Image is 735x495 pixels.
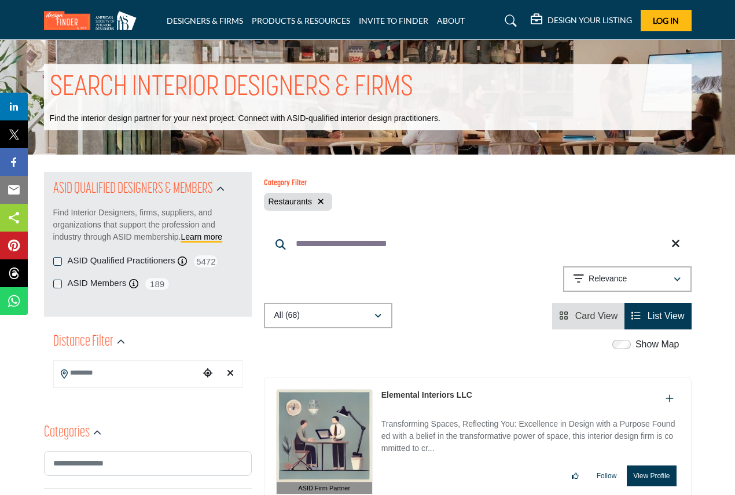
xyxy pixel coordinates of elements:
p: Transforming Spaces, Reflecting You: Excellence in Design with a Purpose Founded with a belief in... [381,418,679,457]
span: Log In [653,16,679,25]
a: Elemental Interiors LLC [381,390,472,399]
p: Find Interior Designers, firms, suppliers, and organizations that support the profession and indu... [53,207,242,243]
h5: DESIGN YOUR LISTING [547,15,632,25]
img: Elemental Interiors LLC [277,390,372,482]
div: Clear search location [222,361,238,386]
a: Transforming Spaces, Reflecting You: Excellence in Design with a Purpose Founded with a belief in... [381,411,679,457]
p: Elemental Interiors LLC [381,389,472,401]
span: 5472 [193,254,219,269]
label: ASID Qualified Practitioners [68,254,175,267]
a: ABOUT [437,16,465,25]
li: Card View [552,303,624,329]
label: Show Map [635,338,679,351]
span: Restaurants [269,197,312,206]
h6: Category Filter [264,179,332,189]
label: ASID Members [68,277,127,290]
input: Search Keyword [264,230,692,258]
li: List View [624,303,691,329]
button: Log In [641,10,692,31]
a: Search [494,12,524,30]
a: DESIGNERS & FIRMS [167,16,243,25]
button: Follow [589,466,624,486]
a: Learn more [181,232,223,241]
span: ASID Firm Partner [298,483,350,493]
div: Choose your current location [199,361,216,386]
button: Like listing [564,466,586,486]
h2: ASID QUALIFIED DESIGNERS & MEMBERS [53,179,213,200]
h2: Distance Filter [53,332,113,353]
h2: Categories [44,423,90,443]
button: View Profile [627,465,676,486]
span: 189 [144,277,170,291]
a: View Card [559,311,618,321]
input: Search Category [44,451,252,476]
input: Search Location [54,362,200,384]
input: ASID Members checkbox [53,280,62,288]
a: ASID Firm Partner [277,390,372,494]
img: Site Logo [44,11,142,30]
div: DESIGN YOUR LISTING [531,14,632,28]
span: Card View [575,311,618,321]
h1: SEARCH INTERIOR DESIGNERS & FIRMS [50,70,413,106]
input: ASID Qualified Practitioners checkbox [53,257,62,266]
p: All (68) [274,310,300,321]
p: Relevance [589,273,627,285]
button: Relevance [563,266,692,292]
a: Add To List [666,394,674,404]
p: Find the interior design partner for your next project. Connect with ASID-qualified interior desi... [50,113,440,124]
button: All (68) [264,303,392,328]
span: List View [648,311,685,321]
a: PRODUCTS & RESOURCES [252,16,350,25]
a: INVITE TO FINDER [359,16,428,25]
a: View List [631,311,684,321]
